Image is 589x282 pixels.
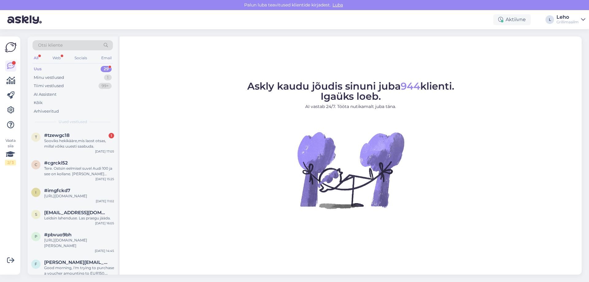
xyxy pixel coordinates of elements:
[104,75,112,81] div: 1
[38,42,63,48] span: Otsi kliente
[44,138,114,149] div: Sooviks hekikääre,mis laost otsas, millal võiks uuesti saabuda.
[59,119,87,125] span: Uued vestlused
[34,83,64,89] div: Tiimi vestlused
[35,162,37,167] span: c
[44,232,71,238] span: #pbvuo9bh
[51,54,62,62] div: Web
[35,262,37,266] span: f
[5,160,16,165] div: 2 / 3
[34,91,56,98] div: AI Assistent
[44,166,114,177] div: Tere. Ostsin eelmisel suvel Audi 100 ja see on kollane. [PERSON_NAME] grillresti, mis mahuks nii ...
[331,2,345,8] span: Luba
[5,138,16,165] div: Vaata siia
[96,199,114,203] div: [DATE] 11:02
[44,160,68,166] span: #cgrckl52
[493,14,531,25] div: Aktiivne
[34,66,42,72] div: Uus
[101,66,112,72] div: 29
[5,41,17,53] img: Askly Logo
[545,15,554,24] div: L
[100,54,113,62] div: Email
[401,80,420,92] span: 944
[95,149,114,154] div: [DATE] 17:05
[295,115,406,225] img: No Chat active
[95,249,114,253] div: [DATE] 14:45
[44,210,108,215] span: spektruumstuudio@gmail.com
[44,265,114,276] div: Good morning, I'm trying to purchase a voucher amounting to EUR150, however when I get to check o...
[44,238,114,249] div: [URL][DOMAIN_NAME][PERSON_NAME]
[247,103,454,110] p: AI vastab 24/7. Tööta nutikamalt juba täna.
[34,108,59,114] div: Arhiveeritud
[556,15,579,20] div: Leho
[35,190,37,195] span: i
[98,83,112,89] div: 99+
[44,193,114,199] div: [URL][DOMAIN_NAME]
[44,188,70,193] span: #imgfckd7
[44,215,114,221] div: Leidsin lahenduse. Las praegu jääda.
[44,133,70,138] span: #tzewgc18
[34,75,64,81] div: Minu vestlused
[556,20,579,25] div: Grillimaailm
[73,54,88,62] div: Socials
[44,260,108,265] span: francesca@xtendedgaming.com
[33,54,40,62] div: All
[247,80,454,102] span: Askly kaudu jõudis sinuni juba klienti. Igaüks loeb.
[35,135,37,139] span: t
[556,15,585,25] a: LehoGrillimaailm
[109,133,114,138] div: 1
[95,177,114,181] div: [DATE] 15:25
[35,212,37,217] span: s
[35,234,37,239] span: p
[34,100,43,106] div: Kõik
[95,221,114,226] div: [DATE] 16:05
